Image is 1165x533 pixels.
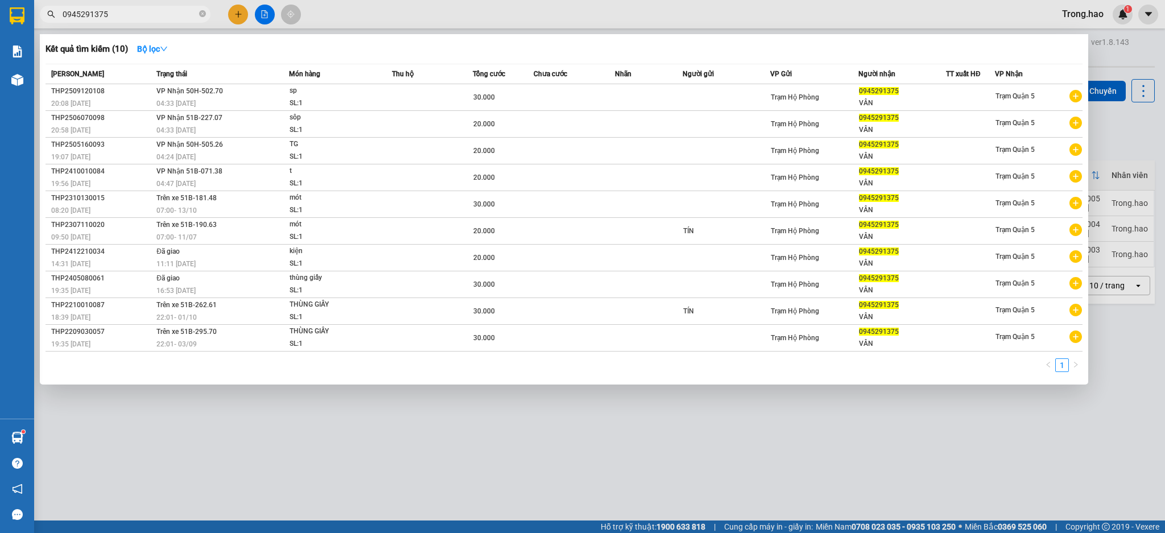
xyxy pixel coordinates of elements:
[859,284,946,296] div: VÂN
[51,206,90,214] span: 08:20 [DATE]
[290,151,375,163] div: SL: 1
[859,87,899,95] span: 0945291375
[771,334,819,342] span: Trạm Hộ Phòng
[156,70,187,78] span: Trạng thái
[290,192,375,204] div: mót
[156,328,217,336] span: Trên xe 51B-295.70
[51,100,90,108] span: 20:08 [DATE]
[859,141,899,148] span: 0945291375
[1069,90,1082,102] span: plus-circle
[22,430,25,433] sup: 1
[156,141,223,148] span: VP Nhận 50H-505.26
[859,151,946,163] div: VÂN
[51,340,90,348] span: 19:35 [DATE]
[995,306,1035,314] span: Trạm Quận 5
[473,120,495,128] span: 20.000
[1056,359,1068,371] a: 1
[859,311,946,323] div: VÂN
[199,10,206,17] span: close-circle
[859,167,899,175] span: 0945291375
[47,10,55,18] span: search
[12,484,23,494] span: notification
[771,147,819,155] span: Trạm Hộ Phòng
[156,87,223,95] span: VP Nhận 50H-502.70
[1069,117,1082,129] span: plus-circle
[290,338,375,350] div: SL: 1
[771,120,819,128] span: Trạm Hộ Phòng
[156,180,196,188] span: 04:47 [DATE]
[290,165,375,177] div: t
[995,199,1035,207] span: Trạm Quận 5
[1069,224,1082,236] span: plus-circle
[156,233,197,241] span: 07:00 - 11/07
[473,227,495,235] span: 20.000
[615,70,631,78] span: Nhãn
[473,307,495,315] span: 30.000
[995,119,1035,127] span: Trạm Quận 5
[51,139,153,151] div: THP2505160093
[156,313,197,321] span: 22:01 - 01/10
[290,97,375,110] div: SL: 1
[859,97,946,109] div: VÂN
[1069,197,1082,209] span: plus-circle
[771,280,819,288] span: Trạm Hộ Phòng
[46,43,128,55] h3: Kết quả tìm kiếm ( 10 )
[534,70,567,78] span: Chưa cước
[859,258,946,270] div: VÂN
[156,126,196,134] span: 04:33 [DATE]
[290,284,375,297] div: SL: 1
[995,70,1023,78] span: VP Nhận
[859,114,899,122] span: 0945291375
[859,274,899,282] span: 0945291375
[473,334,495,342] span: 30.000
[473,200,495,208] span: 30.000
[290,111,375,124] div: sôp
[290,124,375,137] div: SL: 1
[51,85,153,97] div: THP2509120108
[771,254,819,262] span: Trạm Hộ Phòng
[290,204,375,217] div: SL: 1
[290,231,375,243] div: SL: 1
[1069,143,1082,156] span: plus-circle
[51,166,153,177] div: THP2410010084
[473,70,505,78] span: Tổng cước
[473,280,495,288] span: 30.000
[995,333,1035,341] span: Trạm Quận 5
[51,260,90,268] span: 14:31 [DATE]
[859,204,946,216] div: VÂN
[51,326,153,338] div: THP2209030057
[290,258,375,270] div: SL: 1
[859,247,899,255] span: 0945291375
[63,8,197,20] input: Tìm tên, số ĐT hoặc mã đơn
[859,328,899,336] span: 0945291375
[995,172,1035,180] span: Trạm Quận 5
[11,46,23,57] img: solution-icon
[51,299,153,311] div: THP2210010087
[1069,170,1082,183] span: plus-circle
[290,245,375,258] div: kiện
[995,279,1035,287] span: Trạm Quận 5
[51,180,90,188] span: 19:56 [DATE]
[473,254,495,262] span: 20.000
[156,301,217,309] span: Trên xe 51B-262.61
[1042,358,1055,372] li: Previous Page
[51,153,90,161] span: 19:07 [DATE]
[683,225,770,237] div: TÍN
[771,227,819,235] span: Trạm Hộ Phòng
[771,93,819,101] span: Trạm Hộ Phòng
[683,305,770,317] div: TÍN
[995,226,1035,234] span: Trạm Quận 5
[12,509,23,520] span: message
[12,458,23,469] span: question-circle
[156,114,222,122] span: VP Nhận 51B-227.07
[859,221,899,229] span: 0945291375
[1069,358,1083,372] li: Next Page
[51,70,104,78] span: [PERSON_NAME]
[473,173,495,181] span: 20.000
[859,301,899,309] span: 0945291375
[995,253,1035,261] span: Trạm Quận 5
[1069,330,1082,343] span: plus-circle
[290,218,375,231] div: mót
[1069,358,1083,372] button: right
[128,40,177,58] button: Bộ lọcdown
